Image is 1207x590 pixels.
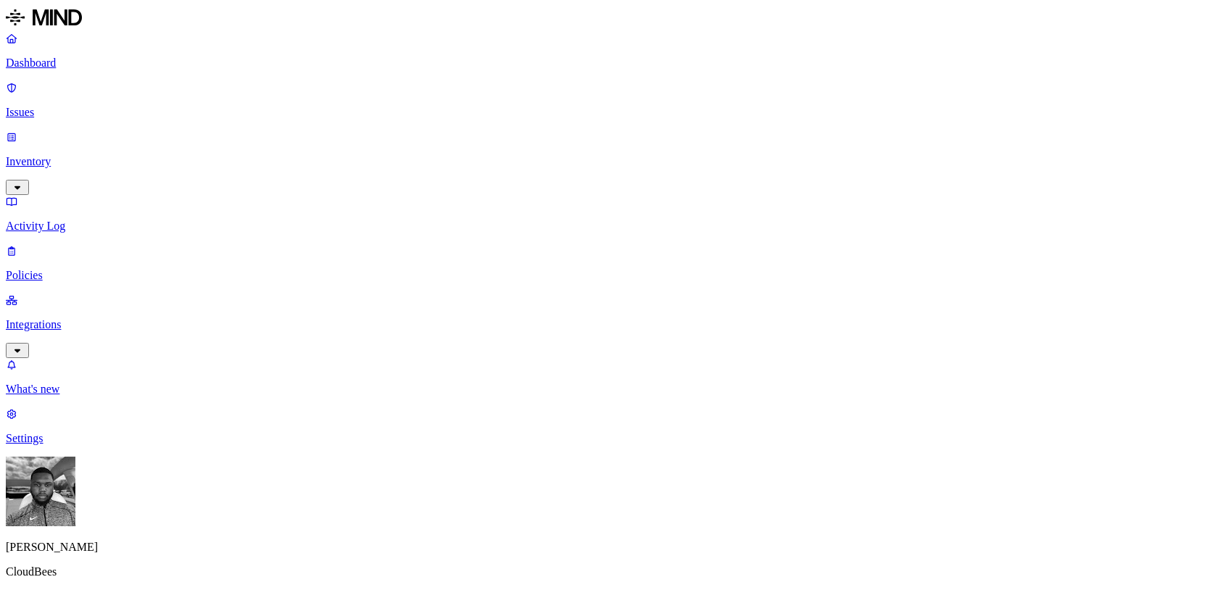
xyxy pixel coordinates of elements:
p: Policies [6,269,1201,282]
p: Dashboard [6,57,1201,70]
p: Activity Log [6,220,1201,233]
p: What's new [6,383,1201,396]
img: MIND [6,6,82,29]
a: Dashboard [6,32,1201,70]
a: Integrations [6,294,1201,356]
p: Integrations [6,318,1201,331]
p: Inventory [6,155,1201,168]
a: Settings [6,407,1201,445]
a: Inventory [6,130,1201,193]
a: What's new [6,358,1201,396]
p: Settings [6,432,1201,445]
a: Policies [6,244,1201,282]
p: Issues [6,106,1201,119]
p: CloudBees [6,565,1201,578]
a: Activity Log [6,195,1201,233]
a: MIND [6,6,1201,32]
img: Cameron White [6,457,75,526]
a: Issues [6,81,1201,119]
